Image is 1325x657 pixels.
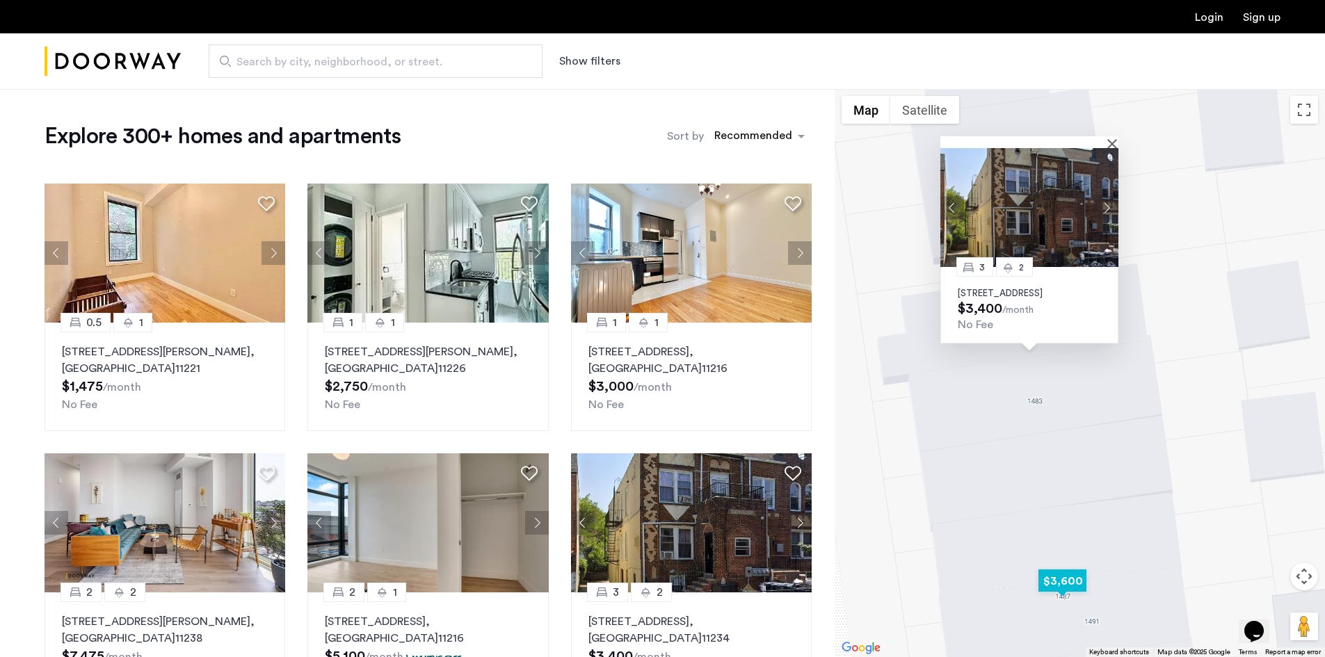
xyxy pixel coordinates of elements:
span: 2 [86,584,93,601]
p: [STREET_ADDRESS][PERSON_NAME] 11221 [62,343,268,377]
span: Map data ©2025 Google [1157,649,1230,656]
img: 2016_638484540295233130.jpeg [571,453,812,592]
button: Next apartment [1095,195,1118,219]
span: 2 [130,584,136,601]
img: 2012_638680378881248573.jpeg [571,184,812,323]
span: $2,750 [325,380,368,394]
a: Report a map error [1265,647,1321,657]
img: 2016_638666715889673601.jpeg [45,453,286,592]
sub: /month [368,382,406,393]
span: No Fee [958,319,993,330]
a: 11[STREET_ADDRESS], [GEOGRAPHIC_DATA]11216No Fee [571,323,812,431]
span: 1 [393,584,397,601]
p: [STREET_ADDRESS] 11216 [588,343,794,377]
button: Drag Pegman onto the map to open Street View [1290,613,1318,640]
span: $1,475 [62,380,103,394]
sub: /month [634,382,672,393]
div: $3,600 [1033,565,1092,597]
a: Cazamio Logo [45,35,181,88]
span: 1 [613,314,617,331]
span: 2 [1019,262,1024,271]
img: 2016_638673975962267132.jpeg [307,453,549,592]
button: Previous apartment [45,241,68,265]
button: Previous apartment [571,241,595,265]
a: Registration [1243,12,1280,23]
span: 1 [139,314,143,331]
a: Terms (opens in new tab) [1239,647,1257,657]
a: Login [1195,12,1223,23]
button: Next apartment [525,511,549,535]
a: 0.51[STREET_ADDRESS][PERSON_NAME], [GEOGRAPHIC_DATA]11221No Fee [45,323,285,431]
a: Open this area in Google Maps (opens a new window) [838,639,884,657]
button: Show street map [842,96,890,124]
button: Previous apartment [45,511,68,535]
span: Search by city, neighborhood, or street. [236,54,504,70]
p: [STREET_ADDRESS] 11234 [588,613,794,647]
button: Previous apartment [940,195,964,219]
sub: /month [1002,305,1034,315]
button: Next apartment [262,511,285,535]
button: Previous apartment [571,511,595,535]
button: Toggle fullscreen view [1290,96,1318,124]
span: No Fee [588,399,624,410]
p: [STREET_ADDRESS] [958,288,1101,299]
iframe: chat widget [1239,601,1283,643]
span: 2 [657,584,663,601]
span: 1 [391,314,395,331]
h1: Explore 300+ homes and apartments [45,122,401,150]
button: Close [1110,138,1120,148]
span: 1 [655,314,659,331]
span: $3,400 [958,302,1002,316]
button: Next apartment [788,511,812,535]
button: Next apartment [525,241,549,265]
span: 1 [349,314,353,331]
button: Next apartment [262,241,285,265]
img: Apartment photo [940,148,1118,267]
button: Show or hide filters [559,53,620,70]
button: Keyboard shortcuts [1089,647,1149,657]
button: Previous apartment [307,241,331,265]
p: [STREET_ADDRESS][PERSON_NAME] 11226 [325,343,531,377]
input: Apartment Search [209,44,543,78]
span: 2 [349,584,355,601]
span: 0.5 [86,314,102,331]
span: 3 [613,584,619,601]
img: 2016_638508057422366955.jpeg [45,184,286,323]
div: Recommended [712,127,792,147]
a: 11[STREET_ADDRESS][PERSON_NAME], [GEOGRAPHIC_DATA]11226No Fee [307,323,548,431]
img: 2014_638590860018821391.jpeg [307,184,549,323]
p: [STREET_ADDRESS] 11216 [325,613,531,647]
button: Previous apartment [307,511,331,535]
sub: /month [103,382,141,393]
span: No Fee [325,399,360,410]
span: 3 [979,262,985,271]
label: Sort by [667,128,704,145]
ng-select: sort-apartment [707,124,812,149]
img: Google [838,639,884,657]
button: Next apartment [788,241,812,265]
button: Show satellite imagery [890,96,959,124]
span: $3,000 [588,380,634,394]
img: logo [45,35,181,88]
p: [STREET_ADDRESS][PERSON_NAME] 11238 [62,613,268,647]
button: Map camera controls [1290,562,1318,590]
span: No Fee [62,399,97,410]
